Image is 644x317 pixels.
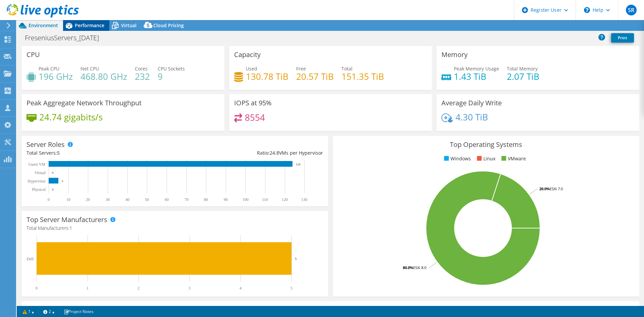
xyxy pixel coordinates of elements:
[29,22,58,29] span: Environment
[341,73,384,80] h4: 151.35 TiB
[26,224,323,232] h4: Total Manufacturers:
[26,257,34,261] text: Dell
[66,197,70,202] text: 10
[270,150,279,156] span: 24.8
[26,216,107,223] h3: Top Server Manufacturers
[296,73,334,80] h4: 20.57 TiB
[39,73,73,80] h4: 196 GHz
[454,65,499,72] span: Peak Memory Usage
[80,65,99,72] span: Net CPU
[28,179,46,183] text: Hypervisor
[135,73,150,80] h4: 232
[145,197,149,202] text: 50
[550,186,563,191] tspan: ESXi 7.0
[26,141,65,148] h3: Server Roles
[301,197,307,202] text: 130
[52,188,54,191] text: 0
[158,73,185,80] h4: 9
[87,286,89,290] text: 1
[296,163,301,166] text: 124
[245,114,265,121] h4: 8554
[246,65,257,72] span: Used
[26,51,40,58] h3: CPU
[507,73,539,80] h4: 2.07 TiB
[611,33,634,43] a: Print
[475,155,495,162] li: Linux
[165,197,169,202] text: 60
[52,171,54,174] text: 0
[500,155,526,162] li: VMware
[158,65,185,72] span: CPU Sockets
[57,150,60,156] span: 5
[224,197,228,202] text: 90
[39,307,59,316] a: 2
[69,225,72,231] span: 1
[29,162,45,167] text: Guest VM
[262,197,268,202] text: 110
[338,141,634,148] h3: Top Operating Systems
[26,149,175,157] div: Total Servers:
[341,65,353,72] span: Total
[403,265,413,270] tspan: 80.0%
[35,170,46,175] text: Virtual
[626,5,637,15] span: SR
[175,149,323,157] div: Ratio: VMs per Hypervisor
[62,179,63,183] text: 5
[234,51,261,58] h3: Capacity
[36,286,38,290] text: 0
[441,99,502,107] h3: Average Daily Write
[125,197,129,202] text: 40
[59,307,98,316] a: Project Notes
[455,113,488,121] h4: 4.30 TiB
[48,197,50,202] text: 0
[442,155,471,162] li: Windows
[413,265,426,270] tspan: ESXi 8.0
[153,22,184,29] span: Cloud Pricing
[135,65,148,72] span: Cores
[86,197,90,202] text: 20
[539,186,550,191] tspan: 20.0%
[239,286,241,290] text: 4
[290,286,292,290] text: 5
[22,34,109,42] h1: FreseniusServers_[DATE]
[454,73,499,80] h4: 1.43 TiB
[184,197,189,202] text: 70
[507,65,538,72] span: Total Memory
[32,187,46,192] text: Physical
[75,22,104,29] span: Performance
[282,197,288,202] text: 120
[234,99,272,107] h3: IOPS at 95%
[204,197,208,202] text: 80
[189,286,191,290] text: 3
[296,65,306,72] span: Free
[39,113,103,121] h4: 24.74 gigabits/s
[121,22,137,29] span: Virtual
[39,65,59,72] span: Peak CPU
[584,7,590,13] svg: \n
[138,286,140,290] text: 2
[295,257,297,261] text: 5
[243,197,249,202] text: 100
[18,307,39,316] a: 1
[80,73,127,80] h4: 468.80 GHz
[441,51,468,58] h3: Memory
[246,73,288,80] h4: 130.78 TiB
[26,99,142,107] h3: Peak Aggregate Network Throughput
[106,197,110,202] text: 30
